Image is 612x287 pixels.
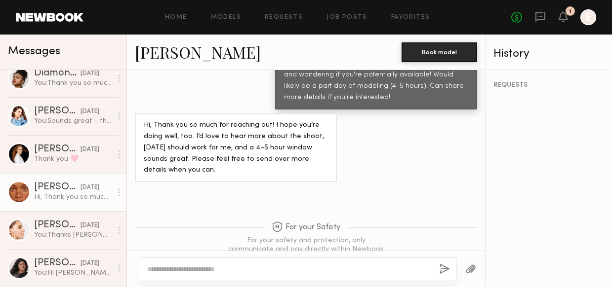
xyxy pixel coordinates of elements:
div: [PERSON_NAME] [34,182,81,192]
div: [DATE] [81,145,99,154]
div: For your safety and protection, only communicate and pay directly within Newbook [227,236,385,254]
div: You: Hi [PERSON_NAME]! Hope you had a nice weekend. Wanted to check in here! [34,268,112,278]
button: Book model [402,42,477,62]
div: You: Thanks [PERSON_NAME]! Spoke with the team for awhile [DATE] afternoon and unfortunately I do... [34,230,112,240]
div: History [493,48,604,60]
span: For your Safety [272,221,340,234]
div: REQUESTS [493,82,604,89]
div: [DATE] [81,259,99,268]
a: Models [211,14,241,21]
div: [DATE] [81,183,99,192]
a: Home [165,14,187,21]
div: Thank you 🩷 [34,154,112,164]
div: [DATE] [81,69,99,78]
div: Hi, Thank you so much for reaching out! I hope you’re doing well, too. I’d love to hear more abou... [144,120,328,177]
a: Requests [265,14,303,21]
div: [PERSON_NAME] [34,107,81,116]
span: Messages [8,46,60,57]
div: You: Thank you so much! And of course, looking forward :) [34,78,112,88]
div: [DATE] [81,107,99,116]
div: Diamond-[PERSON_NAME] [34,69,81,78]
div: [DATE] [81,221,99,230]
a: Job Posts [326,14,367,21]
div: Hi, Thank you so much for reaching out! I hope you’re doing well, too. I’d love to hear more abou... [34,192,112,202]
a: Favorites [391,14,430,21]
a: Book model [402,47,477,56]
div: [PERSON_NAME] [34,220,81,230]
a: E [580,9,596,25]
div: [PERSON_NAME] [34,258,81,268]
div: You: Sounds great - thanks, [PERSON_NAME]! [34,116,112,126]
div: 1 [569,9,571,14]
a: [PERSON_NAME] [135,41,261,63]
div: [PERSON_NAME] [34,144,81,154]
